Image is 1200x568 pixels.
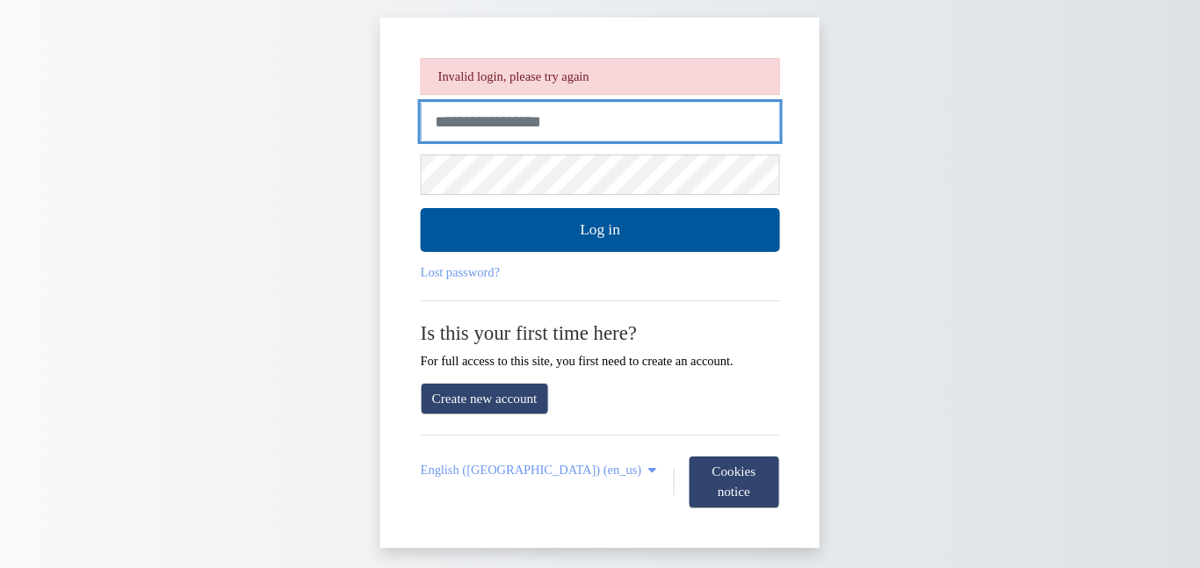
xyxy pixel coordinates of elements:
h2: Is this your first time here? [421,321,780,345]
a: Lost password? [421,265,500,279]
div: For full access to this site, you first need to create an account. [421,321,780,369]
a: English (United States) ‎(en_us)‎ [421,463,661,478]
div: Invalid login, please try again [421,58,780,95]
button: Log in [421,208,780,252]
button: Cookies notice [688,456,779,508]
a: Create new account [421,383,549,415]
